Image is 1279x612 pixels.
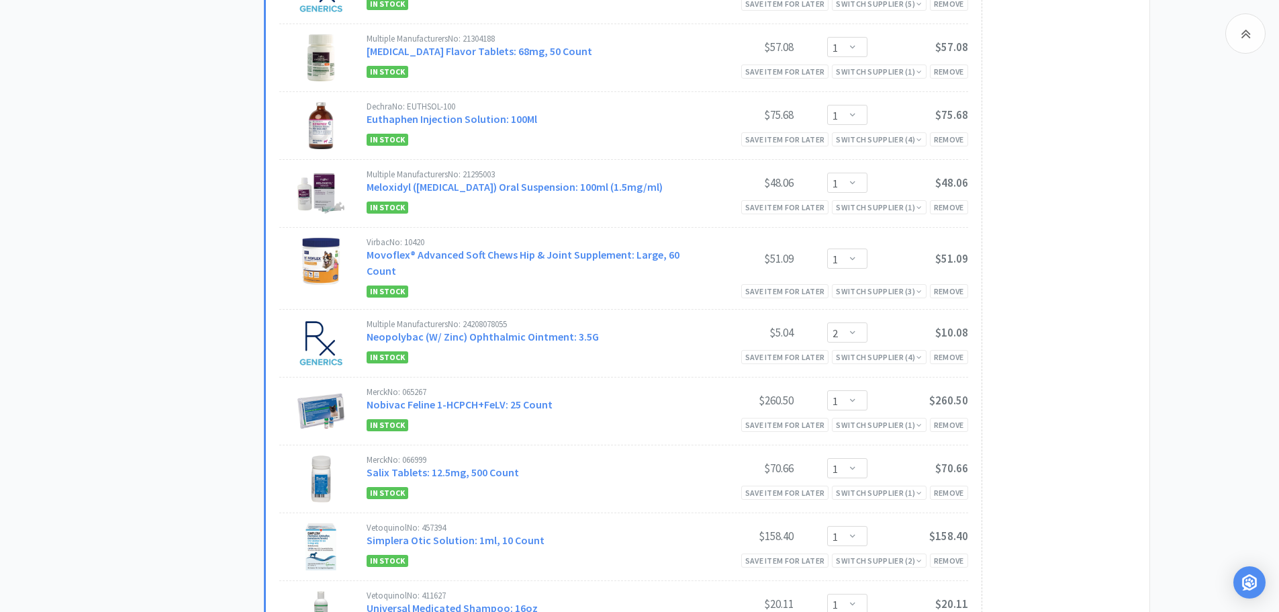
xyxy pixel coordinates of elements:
span: $75.68 [935,107,968,122]
img: 94e724900f574339b3cb6bcba923fa95_377003.jpeg [297,170,344,217]
div: $260.50 [693,392,794,408]
div: Switch Supplier ( 4 ) [836,351,922,363]
div: Multiple Manufacturers No: 21295003 [367,170,693,179]
span: In Stock [367,555,408,567]
div: Switch Supplier ( 1 ) [836,65,922,78]
div: Save item for later [741,284,829,298]
div: $20.11 [693,596,794,612]
div: Save item for later [741,486,829,500]
div: Switch Supplier ( 1 ) [836,201,922,214]
div: Switch Supplier ( 1 ) [836,419,922,431]
div: $48.06 [693,175,794,191]
div: Remove [930,350,968,364]
div: Switch Supplier ( 2 ) [836,554,922,567]
img: 6f13b41a3ea8489286061b5452956c71_522938.jpeg [297,523,344,570]
div: Vetoquinol No: 411627 [367,591,693,600]
a: Meloxidyl ([MEDICAL_DATA]) Oral Suspension: 100ml (1.5mg/ml) [367,180,663,193]
span: $48.06 [935,175,968,190]
img: ab9eaa8c9746416e82d90a53b9728e77_514093.jpeg [297,238,344,285]
div: $70.66 [693,460,794,476]
span: In Stock [367,419,408,431]
div: Vetoquinol No: 457394 [367,523,693,532]
div: Remove [930,486,968,500]
img: e9360ef731124e38b8cb93eeac39532a_543023.jpeg [297,102,344,149]
span: $70.66 [935,461,968,476]
img: 58a0c94f716843e1a0feefcc0cb2affb_422916.jpeg [297,34,344,81]
a: Euthaphen Injection Solution: 100Ml [367,112,537,126]
div: Switch Supplier ( 3 ) [836,285,922,298]
span: $51.09 [935,251,968,266]
div: $158.40 [693,528,794,544]
div: $57.08 [693,39,794,55]
div: Save item for later [741,554,829,568]
a: Neopolybac (W/ Zinc) Ophthalmic Ointment: 3.5G [367,330,599,343]
div: Merck No: 065267 [367,388,693,396]
div: Virbac No: 10420 [367,238,693,247]
div: $5.04 [693,324,794,341]
div: Save item for later [741,200,829,214]
div: Remove [930,200,968,214]
span: $10.08 [935,325,968,340]
div: $75.68 [693,107,794,123]
div: Merck No: 066999 [367,455,693,464]
div: $51.09 [693,251,794,267]
a: Salix Tablets: 12.5mg, 500 Count [367,466,519,479]
a: Nobivac Feline 1-HCPCH+FeLV: 25 Count [367,398,553,411]
div: Save item for later [741,64,829,79]
span: In Stock [367,286,408,298]
div: Save item for later [741,132,829,146]
span: $260.50 [929,393,968,408]
span: $57.08 [935,40,968,54]
div: Remove [930,284,968,298]
img: e77b2161dbd84d7c94f9a1f40eaa50ef_492335.jpeg [297,388,344,435]
span: $20.11 [935,597,968,611]
div: Save item for later [741,350,829,364]
div: Remove [930,132,968,146]
span: In Stock [367,134,408,146]
div: Remove [930,64,968,79]
span: In Stock [367,202,408,214]
span: In Stock [367,487,408,499]
img: b8483f5d1b554f988deeb55c291e7d4c_575433.jpeg [297,320,344,367]
div: Dechra No: EUTHSOL-100 [367,102,693,111]
div: Multiple Manufacturers No: 24208078055 [367,320,693,329]
a: Simplera Otic Solution: 1ml, 10 Count [367,533,544,547]
div: Switch Supplier ( 4 ) [836,133,922,146]
span: In Stock [367,66,408,78]
a: Movoflex® Advanced Soft Chews Hip & Joint Supplement: Large, 60 Count [367,248,679,277]
div: Multiple Manufacturers No: 21304188 [367,34,693,43]
div: Open Intercom Messenger [1233,566,1266,599]
div: Save item for later [741,418,829,432]
a: [MEDICAL_DATA] Flavor Tablets: 68mg, 50 Count [367,44,592,58]
div: Remove [930,418,968,432]
span: $158.40 [929,529,968,543]
span: In Stock [367,351,408,363]
div: Switch Supplier ( 1 ) [836,486,922,499]
div: Remove [930,554,968,568]
img: 84cbbd64d16048f0922a4301c5e93fef_49448.jpeg [297,455,344,502]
